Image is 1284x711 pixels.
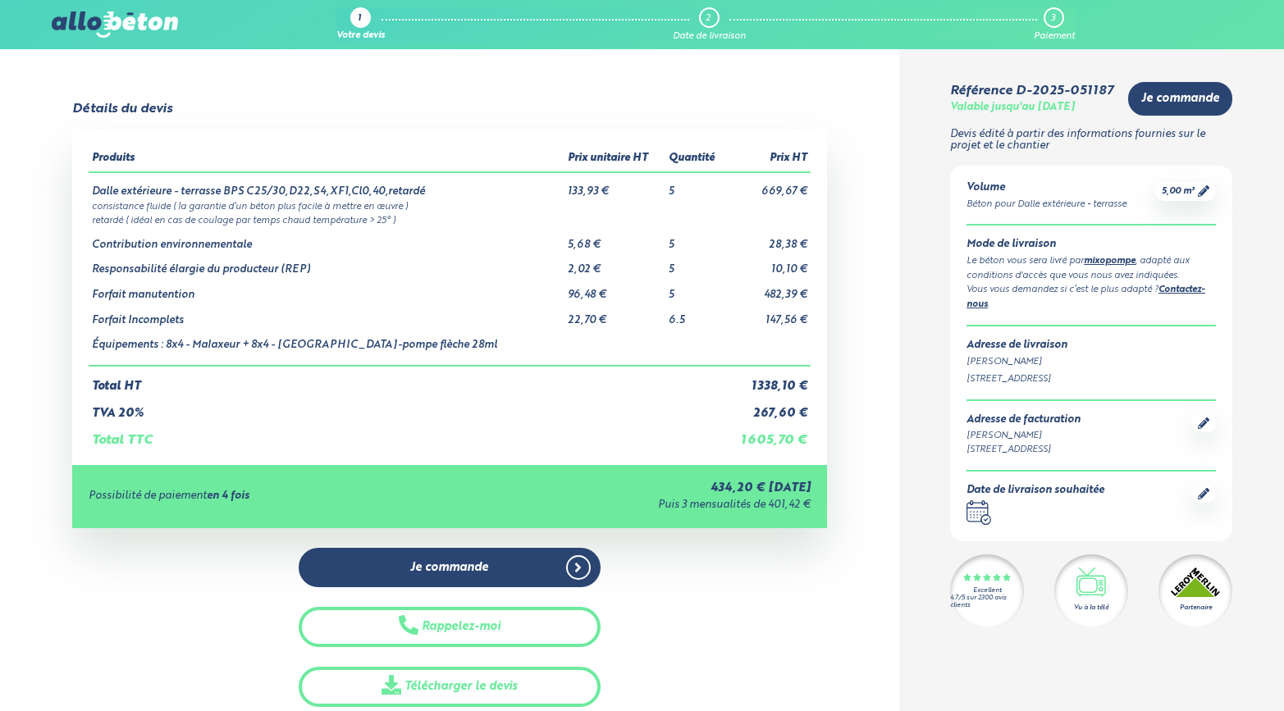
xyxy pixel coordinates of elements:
a: Contactez-nous [966,285,1205,309]
td: Dalle extérieure - terrasse BPS C25/30,D22,S4,XF1,Cl0,40,retardé [89,172,565,198]
strong: en 4 fois [207,490,249,501]
div: Détails du devis [72,102,172,116]
div: 434,20 € [DATE] [459,481,811,495]
span: Je commande [1141,92,1219,106]
td: Forfait manutention [89,276,565,302]
div: Possibilité de paiement [89,490,459,503]
td: Total HT [89,366,726,394]
div: Partenaire [1180,603,1212,613]
div: 1 [358,14,361,25]
td: consistance fluide ( la garantie d’un béton plus facile à mettre en œuvre ) [89,198,811,212]
div: 4.7/5 sur 2300 avis clients [950,595,1024,609]
td: 5 [665,251,726,276]
td: 96,48 € [564,276,665,302]
img: allobéton [52,11,178,38]
td: Équipements : 8x4 - Malaxeur + 8x4 - [GEOGRAPHIC_DATA]-pompe flèche 28ml [89,326,565,366]
div: Puis 3 mensualités de 401,42 € [459,499,811,512]
td: 482,39 € [726,276,811,302]
td: 267,60 € [726,394,811,421]
th: Quantité [665,146,726,172]
th: Prix unitaire HT [564,146,665,172]
p: Devis édité à partir des informations fournies sur le projet et le chantier [950,129,1232,153]
div: Valable jusqu'au [DATE] [950,102,1075,114]
div: Votre devis [336,31,385,42]
td: Contribution environnementale [89,226,565,252]
td: 28,38 € [726,226,811,252]
td: retardé ( idéal en cas de coulage par temps chaud température > 25° ) [89,212,811,226]
div: Adresse de facturation [966,414,1081,426]
td: 22,70 € [564,302,665,327]
a: Télécharger le devis [299,667,601,707]
th: Produits [89,146,565,172]
div: Date de livraison souhaitée [966,485,1104,497]
td: 1 338,10 € [726,366,811,394]
a: 1 Votre devis [336,7,385,42]
td: 133,93 € [564,172,665,198]
iframe: Help widget launcher [1138,647,1266,693]
td: 5 [665,172,726,198]
td: 5 [665,276,726,302]
td: 1 605,70 € [726,420,811,448]
td: 5,68 € [564,226,665,252]
div: [STREET_ADDRESS] [966,443,1081,457]
div: Date de livraison [673,31,746,42]
div: Paiement [1034,31,1075,42]
div: Le béton vous sera livré par , adapté aux conditions d'accès que vous nous avez indiquées. [966,254,1216,283]
a: 2 Date de livraison [673,7,746,42]
a: 3 Paiement [1034,7,1075,42]
div: [PERSON_NAME] [966,355,1216,369]
td: 2,02 € [564,251,665,276]
button: Rappelez-moi [299,607,601,647]
div: [PERSON_NAME] [966,429,1081,443]
div: Vous vous demandez si c’est le plus adapté ? . [966,283,1216,312]
div: Excellent [973,587,1002,595]
a: Je commande [1128,82,1232,116]
div: Volume [966,182,1126,194]
td: 147,56 € [726,302,811,327]
td: 6.5 [665,302,726,327]
div: Béton pour Dalle extérieure - terrasse [966,198,1126,212]
div: Vu à la télé [1074,603,1108,613]
td: 669,67 € [726,172,811,198]
td: Responsabilité élargie du producteur (REP) [89,251,565,276]
a: Je commande [299,548,601,588]
div: Adresse de livraison [966,340,1216,352]
td: 5 [665,226,726,252]
div: 3 [1051,13,1055,24]
div: Mode de livraison [966,239,1216,251]
div: 2 [706,13,711,24]
td: Total TTC [89,420,726,448]
td: Forfait Incomplets [89,302,565,327]
a: mixopompe [1084,257,1135,266]
td: TVA 20% [89,394,726,421]
th: Prix HT [726,146,811,172]
div: Référence D-2025-051187 [950,84,1113,98]
span: Je commande [410,561,488,575]
div: [STREET_ADDRESS] [966,372,1216,386]
td: 10,10 € [726,251,811,276]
